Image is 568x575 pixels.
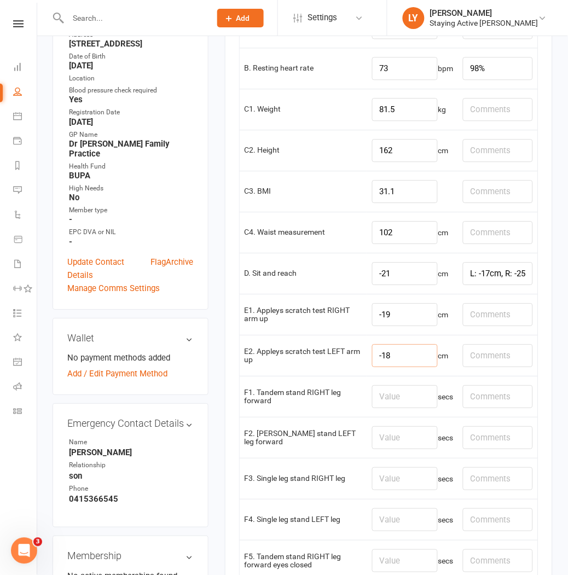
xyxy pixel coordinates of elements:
[367,458,458,499] td: secs
[372,385,438,408] input: Value
[69,448,194,457] strong: [PERSON_NAME]
[372,262,438,285] input: Value
[367,335,458,376] td: cm
[67,282,160,295] a: Manage Comms Settings
[69,471,194,481] strong: son
[372,467,438,490] input: Value
[69,161,194,172] div: Health Fund
[240,417,368,458] td: F2. [PERSON_NAME] stand LEFT leg forward
[69,437,159,448] div: Name
[69,130,194,140] div: GP Name
[69,460,159,471] div: Relationship
[151,255,166,282] a: Flag
[69,205,194,216] div: Member type
[69,39,194,49] strong: [STREET_ADDRESS]
[13,400,38,425] a: Class kiosk mode
[463,549,533,572] input: Comments
[13,130,38,154] a: Payments
[367,376,458,417] td: secs
[13,105,38,130] a: Calendar
[69,171,194,181] strong: BUPA
[240,212,368,253] td: C4. Waist measurement
[33,538,42,547] span: 3
[372,139,438,162] input: Value
[69,484,159,494] div: Phone
[69,117,194,127] strong: [DATE]
[69,61,194,71] strong: [DATE]
[372,180,438,203] input: Value
[236,14,250,22] span: Add
[367,130,458,171] td: cm
[240,253,368,294] td: D. Sit and reach
[367,89,458,130] td: kg
[69,139,194,159] strong: Dr [PERSON_NAME] Family Practice
[217,9,264,27] button: Add
[463,508,533,531] input: Comments
[69,494,194,504] strong: 0415366545
[308,5,338,30] span: Settings
[240,171,368,212] td: C3. BMI
[240,89,368,130] td: C1. Weight
[69,95,194,104] strong: Yes
[372,549,438,572] input: Value
[240,294,368,335] td: E1. Appleys scratch test RIGHT arm up
[372,303,438,326] input: Value
[11,538,37,564] iframe: Intercom live chat
[463,221,533,244] input: Comments
[13,351,38,376] a: General attendance kiosk mode
[166,255,194,282] a: Archive
[69,193,194,202] strong: No
[67,418,194,429] h3: Emergency Contact Details
[463,180,533,203] input: Comments
[367,294,458,335] td: cm
[240,458,368,499] td: F3. Single leg stand RIGHT leg
[67,255,151,282] a: Update Contact Details
[13,80,38,105] a: People
[463,303,533,326] input: Comments
[65,10,203,26] input: Search...
[367,499,458,540] td: secs
[240,130,368,171] td: C2. Height
[372,221,438,244] input: Value
[463,467,533,490] input: Comments
[463,262,533,285] input: Comments
[372,98,438,121] input: Value
[13,56,38,80] a: Dashboard
[430,8,538,18] div: [PERSON_NAME]
[69,183,194,194] div: High Needs
[240,499,368,540] td: F4. Single leg stand LEFT leg
[367,212,458,253] td: cm
[69,73,194,84] div: Location
[463,139,533,162] input: Comments
[13,376,38,400] a: Roll call kiosk mode
[372,426,438,449] input: Value
[69,107,194,118] div: Registration Date
[69,214,194,224] strong: -
[463,98,533,121] input: Comments
[430,18,538,28] div: Staying Active [PERSON_NAME]
[69,237,194,247] strong: -
[69,227,194,237] div: EPC DVA or NIL
[367,48,458,89] td: bpm
[240,48,368,89] td: B. Resting heart rate
[13,154,38,179] a: Reports
[69,51,194,62] div: Date of Birth
[13,228,38,253] a: Product Sales
[67,367,167,380] a: Add / Edit Payment Method
[463,344,533,367] input: Comments
[463,57,533,80] input: Comments
[367,253,458,294] td: cm
[403,7,425,29] div: LY
[67,333,194,344] h3: Wallet
[13,327,38,351] a: What's New
[463,426,533,449] input: Comments
[367,417,458,458] td: secs
[372,344,438,367] input: Value
[67,351,194,364] li: No payment methods added
[67,550,194,561] h3: Membership
[372,57,438,80] input: Value
[69,85,194,96] div: Blood pressure check required
[463,385,533,408] input: Comments
[240,376,368,417] td: F1. Tandem stand RIGHT leg forward
[240,335,368,376] td: E2. Appleys scratch test LEFT arm up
